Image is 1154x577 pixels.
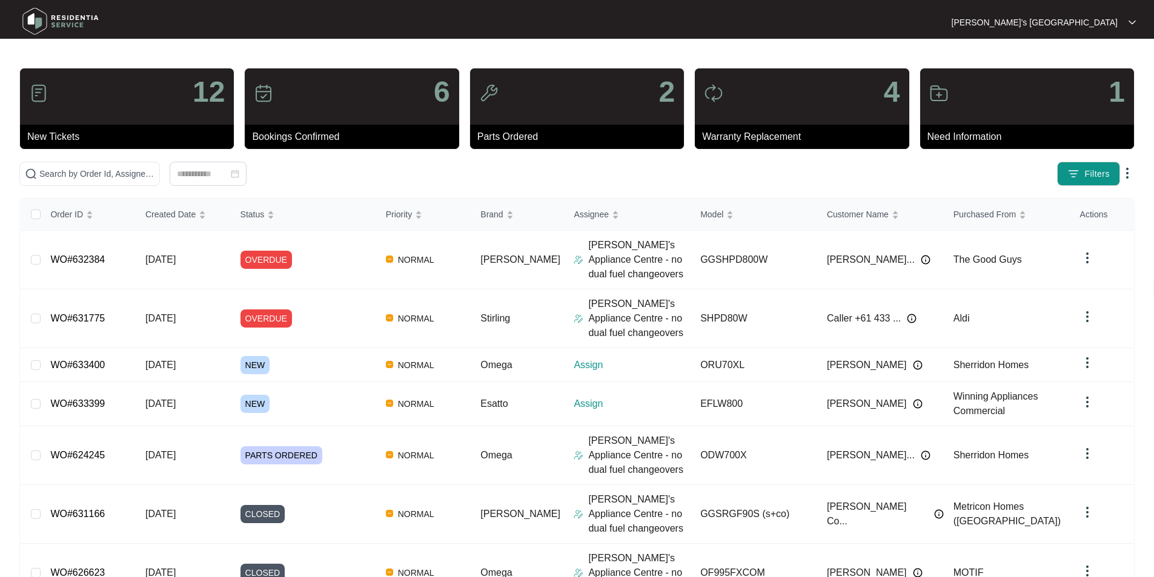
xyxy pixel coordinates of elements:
img: Assigner Icon [574,314,583,323]
p: 1 [1109,77,1125,107]
span: OVERDUE [240,251,292,269]
img: search-icon [25,168,37,180]
p: Warranty Replacement [702,130,909,144]
p: New Tickets [27,130,234,144]
span: Priority [386,208,413,221]
p: [PERSON_NAME]'s Appliance Centre - no dual fuel changeovers [588,492,691,536]
th: Assignee [564,199,691,231]
th: Customer Name [817,199,944,231]
span: NORMAL [393,507,439,521]
img: icon [29,84,48,103]
img: icon [704,84,723,103]
span: Customer Name [827,208,889,221]
span: [PERSON_NAME]... [827,448,915,463]
a: WO#631775 [50,313,105,323]
img: dropdown arrow [1080,446,1095,461]
span: Order ID [50,208,83,221]
img: Vercel Logo [386,314,393,321]
span: NEW [240,356,270,374]
span: Metricon Homes ([GEOGRAPHIC_DATA]) [953,501,1061,526]
span: Aldi [953,313,970,323]
p: Parts Ordered [477,130,684,144]
span: Omega [480,360,512,370]
span: [PERSON_NAME]... [827,252,915,267]
p: [PERSON_NAME]'s Appliance Centre - no dual fuel changeovers [588,434,691,477]
a: WO#633399 [50,398,105,409]
img: Assigner Icon [574,255,583,265]
span: Winning Appliances Commercial [953,391,1038,416]
img: Assigner Icon [574,509,583,519]
img: dropdown arrow [1080,355,1095,370]
span: NORMAL [393,397,439,411]
p: Assign [574,397,691,411]
span: Caller +61 433 ... [827,311,901,326]
span: [DATE] [145,450,176,460]
p: Need Information [927,130,1134,144]
span: Brand [480,208,503,221]
th: Purchased From [944,199,1070,231]
img: Vercel Logo [386,361,393,368]
span: NORMAL [393,252,439,267]
img: dropdown arrow [1080,395,1095,409]
span: [PERSON_NAME] [827,358,907,372]
p: Assign [574,358,691,372]
span: [PERSON_NAME] [827,397,907,411]
img: Vercel Logo [386,510,393,517]
a: WO#624245 [50,450,105,460]
span: CLOSED [240,505,285,523]
span: Omega [480,450,512,460]
img: Vercel Logo [386,256,393,263]
span: Purchased From [953,208,1016,221]
img: icon [254,84,273,103]
img: Info icon [913,399,923,409]
button: filter iconFilters [1057,162,1120,186]
span: [DATE] [145,313,176,323]
span: Created Date [145,208,196,221]
span: [DATE] [145,254,176,265]
img: Vercel Logo [386,569,393,576]
img: dropdown arrow [1080,505,1095,519]
span: Sherridon Homes [953,360,1029,370]
img: dropdown arrow [1129,19,1136,25]
img: Assigner Icon [574,450,583,460]
p: [PERSON_NAME]'s Appliance Centre - no dual fuel changeovers [588,297,691,340]
img: Vercel Logo [386,400,393,407]
p: [PERSON_NAME]'s Appliance Centre - no dual fuel changeovers [588,238,691,282]
span: Filters [1084,168,1110,180]
img: icon [929,84,949,103]
th: Actions [1070,199,1133,231]
img: dropdown arrow [1120,166,1135,180]
a: WO#633400 [50,360,105,370]
td: SHPD80W [691,289,817,348]
span: The Good Guys [953,254,1022,265]
td: GGSRGF90S (s+co) [691,485,817,544]
span: NORMAL [393,448,439,463]
img: filter icon [1067,168,1079,180]
th: Priority [376,199,471,231]
img: Vercel Logo [386,451,393,458]
span: NORMAL [393,358,439,372]
span: Sherridon Homes [953,450,1029,460]
img: Info icon [921,255,930,265]
span: NORMAL [393,311,439,326]
span: [DATE] [145,509,176,519]
span: Status [240,208,265,221]
p: 4 [884,77,900,107]
span: Assignee [574,208,609,221]
p: 6 [434,77,450,107]
th: Created Date [136,199,231,231]
th: Brand [471,199,564,231]
p: Bookings Confirmed [252,130,459,144]
img: Info icon [934,509,944,519]
p: [PERSON_NAME]'s [GEOGRAPHIC_DATA] [952,16,1118,28]
th: Order ID [41,199,136,231]
p: 12 [193,77,225,107]
img: Info icon [921,450,930,460]
a: WO#631166 [50,509,105,519]
td: ORU70XL [691,348,817,382]
a: WO#632384 [50,254,105,265]
span: [PERSON_NAME] [480,509,560,519]
span: Esatto [480,398,508,409]
span: [DATE] [145,398,176,409]
span: [PERSON_NAME] [480,254,560,265]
